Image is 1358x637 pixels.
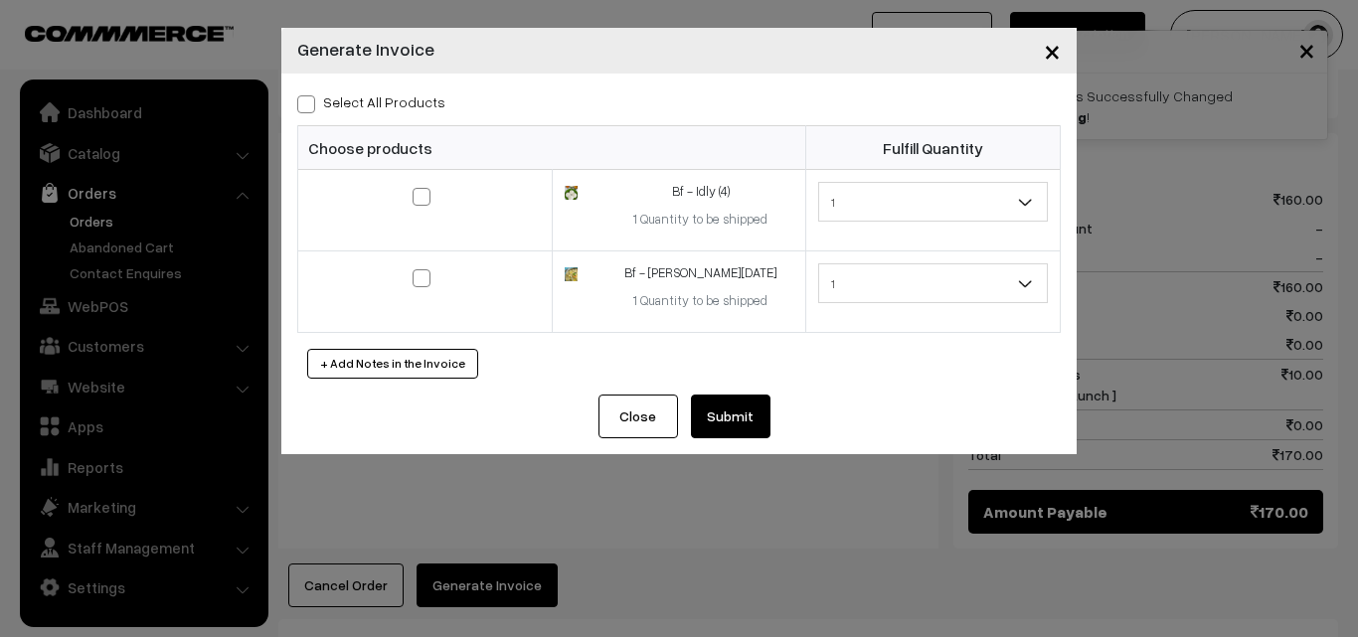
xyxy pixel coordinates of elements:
img: 16796661448260idly.jpg [565,186,578,199]
div: Bf - [PERSON_NAME][DATE] [607,263,793,283]
div: 1 Quantity to be shipped [607,210,793,230]
button: Submit [691,395,770,438]
span: 1 [818,182,1048,222]
span: 1 [819,266,1047,301]
button: + Add Notes in the Invoice [307,349,478,379]
button: Close [598,395,678,438]
div: Bf - Idly (4) [607,182,793,202]
span: 1 [818,263,1048,303]
button: Close [1028,20,1077,81]
img: 17439290386980Pongal.jpg [565,267,578,280]
h4: Generate Invoice [297,36,434,63]
span: 1 [819,185,1047,220]
label: Select all Products [297,91,445,112]
th: Fulfill Quantity [806,126,1061,170]
div: 1 Quantity to be shipped [607,291,793,311]
span: × [1044,32,1061,69]
th: Choose products [298,126,806,170]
